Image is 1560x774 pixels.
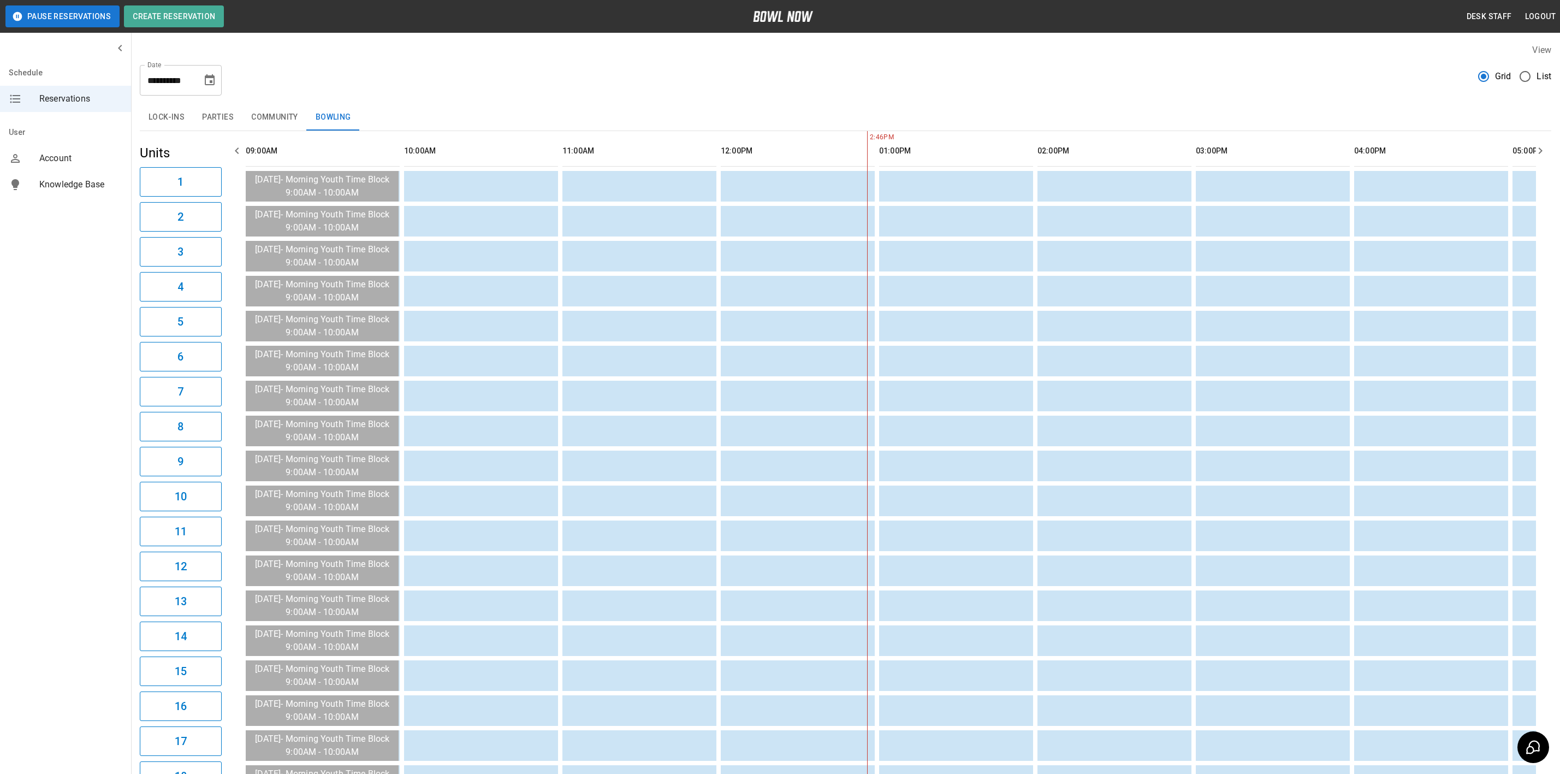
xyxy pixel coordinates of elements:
h6: 9 [177,453,183,470]
h6: 5 [177,313,183,330]
span: List [1537,70,1551,83]
h6: 10 [175,488,187,505]
span: Account [39,152,122,165]
button: 6 [140,342,222,371]
button: 16 [140,692,222,721]
button: 2 [140,202,222,232]
h6: 11 [175,523,187,540]
h6: 6 [177,348,183,365]
h6: 16 [175,698,187,715]
button: Community [242,104,307,131]
button: 9 [140,447,222,476]
button: 15 [140,657,222,686]
span: 2:46PM [867,132,870,143]
button: 1 [140,167,222,197]
button: 14 [140,622,222,651]
button: Desk Staff [1462,7,1516,27]
h6: 17 [175,732,187,750]
h6: 8 [177,418,183,435]
button: Bowling [307,104,360,131]
h6: 2 [177,208,183,226]
th: 09:00AM [246,135,400,167]
div: inventory tabs [140,104,1551,131]
button: Pause Reservations [5,5,120,27]
button: Choose date, selected date is Oct 11, 2025 [199,69,221,91]
button: 13 [140,587,222,616]
button: 11 [140,517,222,546]
button: 3 [140,237,222,267]
h6: 1 [177,173,183,191]
img: logo [753,11,813,22]
span: Knowledge Base [39,178,122,191]
h6: 4 [177,278,183,296]
h5: Units [140,144,222,162]
th: 12:00PM [721,135,875,167]
button: 12 [140,552,222,581]
button: 4 [140,272,222,302]
th: 11:00AM [562,135,716,167]
button: 10 [140,482,222,511]
button: 7 [140,377,222,406]
button: Create Reservation [124,5,224,27]
button: 17 [140,726,222,756]
button: Lock-ins [140,104,193,131]
h6: 12 [175,558,187,575]
h6: 13 [175,593,187,610]
label: View [1532,45,1551,55]
button: 5 [140,307,222,336]
button: Logout [1521,7,1560,27]
h6: 7 [177,383,183,400]
h6: 3 [177,243,183,261]
button: 8 [140,412,222,441]
h6: 14 [175,628,187,645]
span: Grid [1495,70,1511,83]
th: 10:00AM [404,135,558,167]
span: Reservations [39,92,122,105]
button: Parties [193,104,242,131]
h6: 15 [175,663,187,680]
